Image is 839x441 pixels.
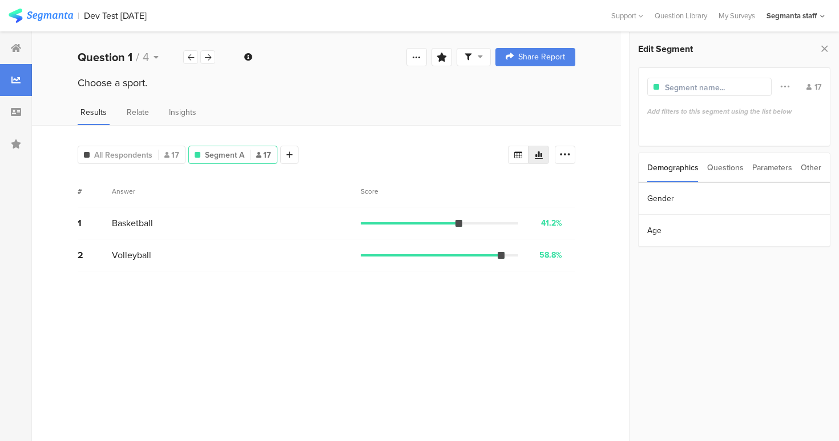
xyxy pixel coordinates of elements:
[639,183,830,215] section: Gender
[767,10,817,21] div: Segmanta staff
[801,153,821,182] div: Other
[80,106,107,118] span: Results
[112,248,151,262] span: Volleyball
[647,106,822,117] div: Add filters to this segment using the list below
[143,49,149,66] span: 4
[78,75,575,90] div: Choose a sport.
[647,153,699,182] div: Demographics
[78,217,112,230] div: 1
[127,106,149,118] span: Relate
[112,186,135,197] div: Answer
[164,149,179,161] span: 17
[361,186,385,197] div: Score
[541,217,562,229] div: 41.2%
[752,153,792,182] div: Parameters
[649,10,713,21] a: Question Library
[707,153,744,182] div: Questions
[638,42,693,55] span: Edit Segment
[665,82,764,94] input: Segment name...
[84,10,147,21] div: Dev Test [DATE]
[713,10,761,21] a: My Surveys
[256,149,271,161] span: 17
[94,149,152,161] span: All Respondents
[806,81,821,93] div: 17
[78,186,112,197] div: #
[639,215,830,247] section: Age
[169,106,196,118] span: Insights
[78,9,79,22] div: |
[136,49,139,66] span: /
[78,49,132,66] b: Question 1
[205,149,244,161] span: Segment A
[112,217,153,230] span: Basketball
[9,9,73,23] img: segmanta logo
[78,248,112,262] div: 2
[539,249,562,261] div: 58.8%
[518,53,565,61] span: Share Report
[611,7,643,25] div: Support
